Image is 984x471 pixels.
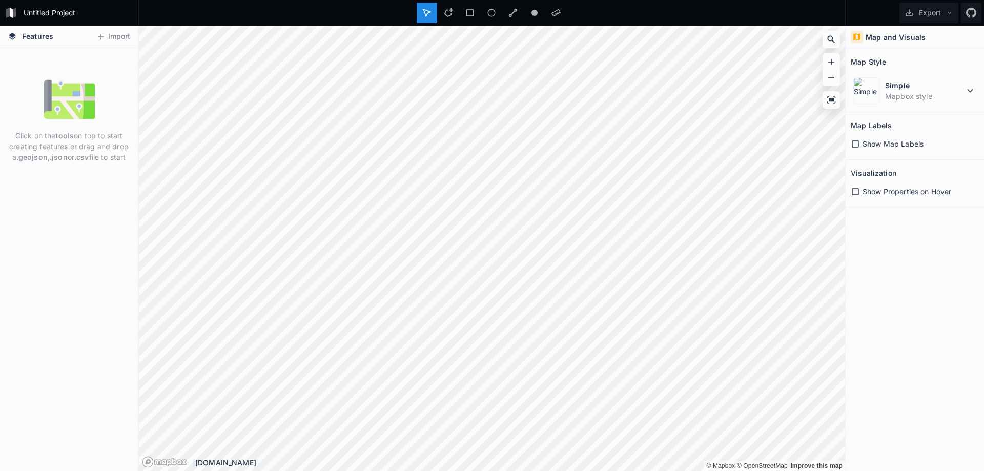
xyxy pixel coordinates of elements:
[142,456,187,468] a: Mapbox logo
[16,153,48,161] strong: .geojson
[885,91,964,101] dd: Mapbox style
[74,153,89,161] strong: .csv
[91,29,135,45] button: Import
[706,462,735,469] a: Mapbox
[851,165,896,181] h2: Visualization
[851,117,892,133] h2: Map Labels
[899,3,958,23] button: Export
[22,31,53,42] span: Features
[866,32,926,43] h4: Map and Visuals
[863,186,951,197] span: Show Properties on Hover
[195,457,845,468] div: [DOMAIN_NAME]
[55,131,74,140] strong: tools
[863,138,924,149] span: Show Map Labels
[853,77,880,104] img: Simple
[8,130,130,162] p: Click on the on top to start creating features or drag and drop a , or file to start
[737,462,788,469] a: OpenStreetMap
[50,153,68,161] strong: .json
[885,80,964,91] dt: Simple
[44,74,95,125] img: empty
[851,54,886,70] h2: Map Style
[790,462,843,469] a: Map feedback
